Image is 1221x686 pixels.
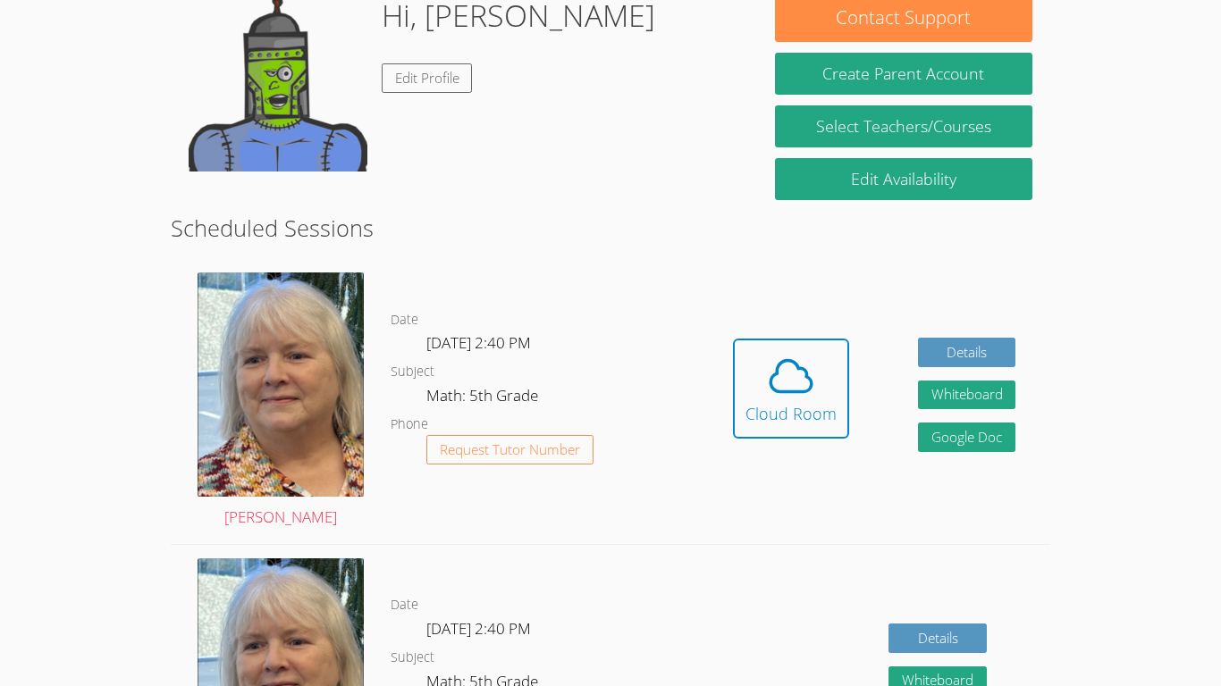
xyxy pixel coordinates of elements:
img: Screen%20Shot%202022-10-08%20at%202.27.06%20PM.png [198,272,364,497]
button: Whiteboard [918,381,1016,410]
dt: Subject [391,361,434,383]
span: [DATE] 2:40 PM [426,332,531,353]
a: Edit Availability [775,158,1032,200]
dt: Subject [391,647,434,669]
a: [PERSON_NAME] [198,272,364,531]
a: Google Doc [918,422,1016,452]
button: Request Tutor Number [426,435,594,464]
button: Create Parent Account [775,53,1032,95]
dd: Math: 5th Grade [426,383,542,414]
button: Cloud Room [733,339,849,439]
h2: Scheduled Sessions [171,211,1050,245]
dt: Date [391,309,418,331]
a: Edit Profile [382,63,473,93]
span: Request Tutor Number [440,443,580,456]
a: Details [888,623,987,653]
a: Select Teachers/Courses [775,105,1032,147]
a: Details [918,338,1016,367]
span: [DATE] 2:40 PM [426,618,531,639]
dt: Date [391,594,418,616]
dt: Phone [391,414,428,436]
div: Cloud Room [745,401,837,426]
